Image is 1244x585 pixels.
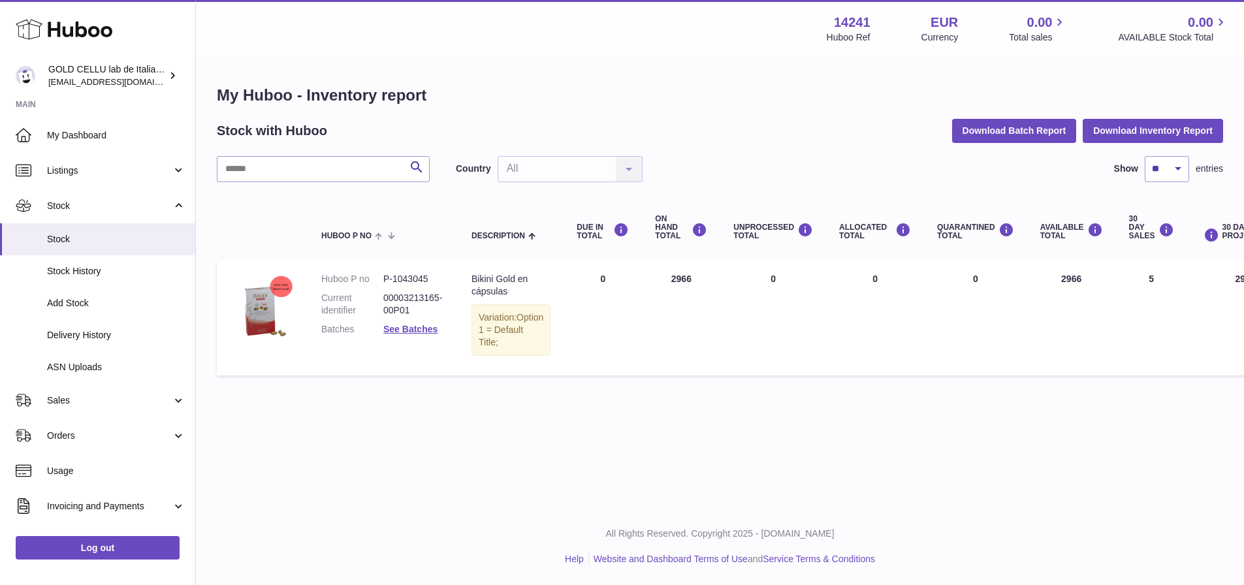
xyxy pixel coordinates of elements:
div: ALLOCATED Total [839,223,911,240]
span: Stock [47,233,185,245]
button: Download Batch Report [952,119,1077,142]
a: 0.00 Total sales [1009,14,1067,44]
label: Show [1114,163,1138,175]
span: Huboo P no [321,232,372,240]
div: Currency [921,31,959,44]
span: 0.00 [1027,14,1053,31]
span: Sales [47,394,172,407]
dt: Huboo P no [321,273,383,285]
dt: Current identifier [321,292,383,317]
strong: 14241 [834,14,870,31]
a: 0.00 AVAILABLE Stock Total [1118,14,1228,44]
a: Log out [16,536,180,560]
div: GOLD CELLU lab de Italia SRL [48,63,166,88]
strong: EUR [931,14,958,31]
span: Stock History [47,265,185,277]
span: My Dashboard [47,129,185,142]
img: product image [230,273,295,355]
span: Description [471,232,525,240]
td: 0 [720,260,826,375]
div: QUARANTINED Total [937,223,1014,240]
dd: 00003213165-00P01 [383,292,445,317]
h1: My Huboo - Inventory report [217,85,1223,106]
div: 30 DAY SALES [1129,215,1174,241]
div: Variation: [471,304,550,356]
div: AVAILABLE Total [1040,223,1103,240]
span: ASN Uploads [47,361,185,373]
span: Listings [47,165,172,177]
label: Country [456,163,491,175]
div: Bikini Gold en cápsulas [471,273,550,298]
span: Stock [47,200,172,212]
span: [EMAIL_ADDRESS][DOMAIN_NAME] [48,76,192,87]
td: 5 [1116,260,1187,375]
td: 2966 [1027,260,1116,375]
a: Service Terms & Conditions [763,554,875,564]
span: AVAILABLE Stock Total [1118,31,1228,44]
a: Website and Dashboard Terms of Use [594,554,748,564]
img: internalAdmin-14241@internal.huboo.com [16,66,35,86]
p: All Rights Reserved. Copyright 2025 - [DOMAIN_NAME] [206,528,1234,540]
a: Help [565,554,584,564]
span: Total sales [1009,31,1067,44]
div: DUE IN TOTAL [577,223,629,240]
span: Orders [47,430,172,442]
a: See Batches [383,324,438,334]
td: 0 [826,260,924,375]
span: 0.00 [1188,14,1213,31]
td: 0 [564,260,642,375]
li: and [589,553,875,565]
dt: Batches [321,323,383,336]
div: ON HAND Total [655,215,707,241]
dd: P-1043045 [383,273,445,285]
div: UNPROCESSED Total [733,223,813,240]
td: 2966 [642,260,720,375]
div: Huboo Ref [827,31,870,44]
button: Download Inventory Report [1083,119,1223,142]
span: 0 [973,274,978,284]
h2: Stock with Huboo [217,122,327,140]
span: Usage [47,465,185,477]
span: Add Stock [47,297,185,309]
span: Delivery History [47,329,185,341]
span: Option 1 = Default Title; [479,312,543,347]
span: entries [1196,163,1223,175]
span: Invoicing and Payments [47,500,172,513]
